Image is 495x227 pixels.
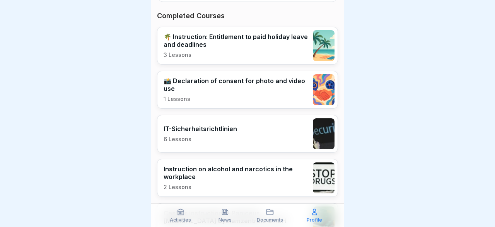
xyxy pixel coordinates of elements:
p: 2 Lessons [164,184,309,191]
p: Documents [257,217,283,223]
p: 📸 Declaration of consent for photo and video use [164,77,309,92]
p: Activities [170,217,191,223]
img: msj3dytn6rmugecro9tfk5p0.png [313,118,335,149]
p: Instruction on alcohol and narcotics in the workplace [164,165,309,181]
p: Profile [307,217,322,223]
p: 1 Lessons [164,96,309,102]
img: s9mc00x6ussfrb3lxoajtb4r.png [313,30,335,61]
p: 3 Lessons [164,51,309,58]
p: 6 Lessons [164,136,237,143]
a: 📸 Declaration of consent for photo and video use1 Lessons [157,71,338,109]
a: Instruction on alcohol and narcotics in the workplace2 Lessons [157,159,338,197]
p: Completed Courses [157,11,338,20]
a: 🌴 Instruction: Entitlement to paid holiday leave and deadlines3 Lessons [157,27,338,65]
img: kmlaa60hhy6rj8umu5j2s6g8.png [313,74,335,105]
img: chcy4n51endi7ma8fmhszelz.png [313,162,335,193]
p: IT-Sicherheitsrichtlinien [164,125,237,133]
p: 🌴 Instruction: Entitlement to paid holiday leave and deadlines [164,33,309,48]
a: IT-Sicherheitsrichtlinien6 Lessons [157,115,338,153]
p: News [218,217,232,223]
